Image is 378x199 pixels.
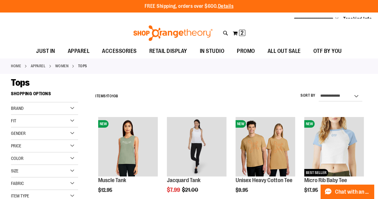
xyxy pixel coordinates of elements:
[167,117,226,177] a: Front view of Jacquard Tank
[11,156,24,161] span: Color
[36,44,55,58] span: JUST IN
[31,63,46,69] a: APPAREL
[167,117,226,176] img: Front view of Jacquard Tank
[11,77,29,88] span: Tops
[304,117,364,176] img: Micro Rib Baby Tee
[145,3,234,10] p: FREE Shipping, orders over $600.
[102,44,137,58] span: ACCESSORIES
[11,63,21,69] a: Home
[98,120,109,128] span: NEW
[11,168,19,173] span: Size
[236,117,295,177] a: Unisex Heavy Cotton TeeNEW
[301,93,316,98] label: Sort By
[11,118,16,123] span: Fit
[237,44,255,58] span: PROMO
[304,169,328,176] span: BEST SELLER
[11,143,21,148] span: Price
[200,44,225,58] span: IN STUDIO
[304,187,319,193] span: $17.95
[11,181,24,186] span: Fabric
[236,117,295,176] img: Unisex Heavy Cotton Tee
[304,177,347,183] a: Micro Rib Baby Tee
[167,187,181,193] span: $7.99
[335,16,338,22] button: Account menu
[313,44,342,58] span: OTF BY YOU
[182,187,199,193] span: $21.00
[321,185,375,199] button: Chat with an Expert
[241,30,243,36] span: 2
[98,177,126,183] a: Muscle Tank
[98,187,113,193] span: $12.95
[68,44,90,58] span: APPAREL
[236,120,246,128] span: NEW
[149,44,187,58] span: RETAIL DISPLAY
[55,63,69,69] a: WOMEN
[112,94,118,98] span: 108
[343,16,372,23] a: Tracking Info
[98,117,158,177] a: Muscle TankNEW
[167,177,200,183] a: Jacquard Tank
[335,189,370,195] span: Chat with an Expert
[236,187,249,193] span: $9.95
[11,131,26,136] span: Gender
[304,120,315,128] span: NEW
[11,88,78,102] strong: Shopping Options
[304,117,364,177] a: Micro Rib Baby TeeNEWBEST SELLER
[78,63,87,69] strong: Tops
[236,177,292,183] a: Unisex Heavy Cotton Tee
[11,106,24,111] span: Brand
[95,91,118,101] h2: Items to
[218,3,234,9] a: Details
[11,193,29,198] span: Item Type
[106,94,108,98] span: 1
[268,44,301,58] span: ALL OUT SALE
[98,117,158,176] img: Muscle Tank
[132,25,214,41] img: Shop Orangetheory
